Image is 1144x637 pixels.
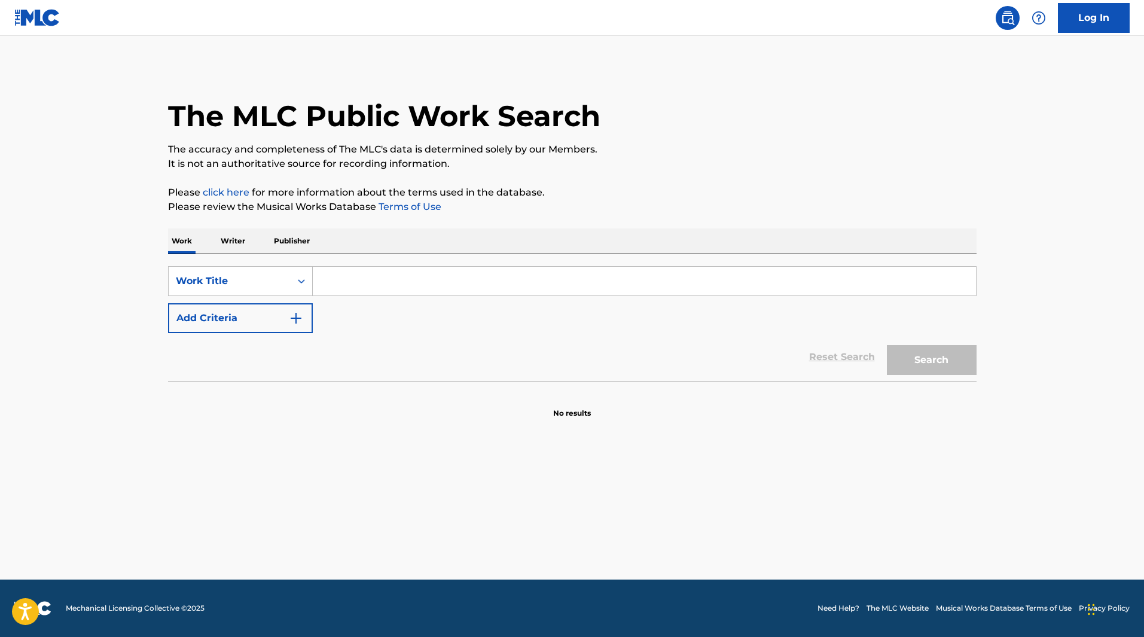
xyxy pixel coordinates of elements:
[14,9,60,26] img: MLC Logo
[1032,11,1046,25] img: help
[168,266,977,381] form: Search Form
[217,228,249,254] p: Writer
[936,603,1072,614] a: Musical Works Database Terms of Use
[168,185,977,200] p: Please for more information about the terms used in the database.
[1058,3,1130,33] a: Log In
[289,311,303,325] img: 9d2ae6d4665cec9f34b9.svg
[817,603,859,614] a: Need Help?
[168,142,977,157] p: The accuracy and completeness of The MLC's data is determined solely by our Members.
[168,303,313,333] button: Add Criteria
[867,603,929,614] a: The MLC Website
[996,6,1020,30] a: Public Search
[203,187,249,198] a: click here
[168,228,196,254] p: Work
[14,601,51,615] img: logo
[176,274,283,288] div: Work Title
[1088,592,1095,627] div: Drag
[168,200,977,214] p: Please review the Musical Works Database
[553,394,591,419] p: No results
[1079,603,1130,614] a: Privacy Policy
[1084,580,1144,637] iframe: Chat Widget
[168,98,600,134] h1: The MLC Public Work Search
[1000,11,1015,25] img: search
[168,157,977,171] p: It is not an authoritative source for recording information.
[66,603,205,614] span: Mechanical Licensing Collective © 2025
[1027,6,1051,30] div: Help
[270,228,313,254] p: Publisher
[376,201,441,212] a: Terms of Use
